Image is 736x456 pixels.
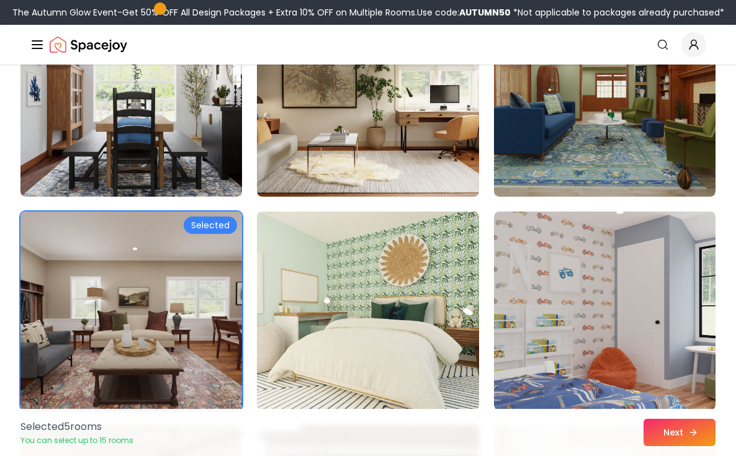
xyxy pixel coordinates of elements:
[257,212,478,410] img: Room room-11
[644,419,716,446] button: Next
[511,6,724,19] span: *Not applicable to packages already purchased*
[417,6,511,19] span: Use code:
[50,32,127,57] img: Spacejoy Logo
[50,32,127,57] a: Spacejoy
[184,217,237,234] div: Selected
[20,436,133,445] p: You can select up to 15 rooms
[459,6,511,19] b: AUTUMN50
[494,212,716,410] img: Room room-12
[20,419,133,434] p: Selected 5 room s
[20,212,242,410] img: Room room-10
[12,6,724,19] div: The Autumn Glow Event-Get 50% OFF All Design Packages + Extra 10% OFF on Multiple Rooms.
[30,25,706,65] nav: Global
